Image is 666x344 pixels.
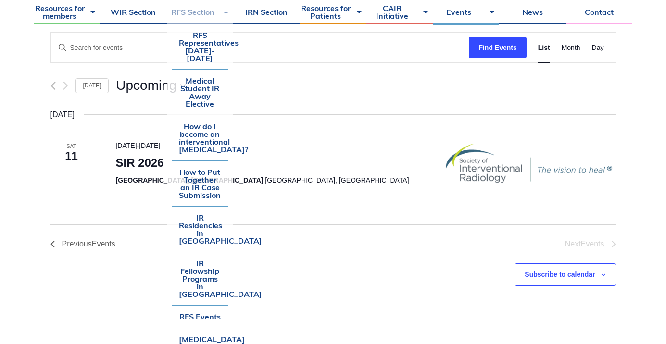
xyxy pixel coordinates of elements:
span: [DATE] [139,142,160,149]
a: Medical Student IR Away Elective [172,70,228,115]
button: Next Events [63,81,68,90]
a: How do I become an interventional [MEDICAL_DATA]? [172,115,228,160]
button: Click to toggle datepicker [116,79,186,92]
span: 11 [50,148,93,164]
a: RFS Events [172,306,228,328]
input: Enter Keyword. Search for events by Keyword. [51,33,469,63]
button: Find Events [469,37,526,59]
time: - [115,142,160,149]
a: IR Residencies in [GEOGRAPHIC_DATA] [172,207,228,252]
span: Day [592,42,604,53]
span: Events [92,240,115,248]
span: Sat [50,142,93,150]
span: List [538,42,550,53]
time: [DATE] [50,109,75,121]
a: Previous Events [50,81,56,90]
span: Previous [62,240,115,248]
a: IR Fellowship Programs in [GEOGRAPHIC_DATA] [172,252,228,305]
a: RFS Representatives [DATE]-[DATE] [172,24,228,69]
span: Upcoming [116,79,176,92]
span: [GEOGRAPHIC_DATA], [GEOGRAPHIC_DATA] [265,176,409,184]
span: Month [562,42,580,53]
a: Month [562,33,580,63]
span: [DATE] [115,142,137,149]
a: Day [592,33,604,63]
button: Subscribe to calendar [525,270,595,278]
a: Click to select today's date [75,78,109,93]
a: Previous Events [50,240,115,248]
img: 5876a_sir_425x115_logobanner_withtagline [442,140,616,187]
a: List [538,33,550,63]
span: [GEOGRAPHIC_DATA], [GEOGRAPHIC_DATA] [115,176,263,184]
a: How to Put Together an IR Case Submission [172,161,228,206]
a: SIR 2026 [115,156,163,170]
